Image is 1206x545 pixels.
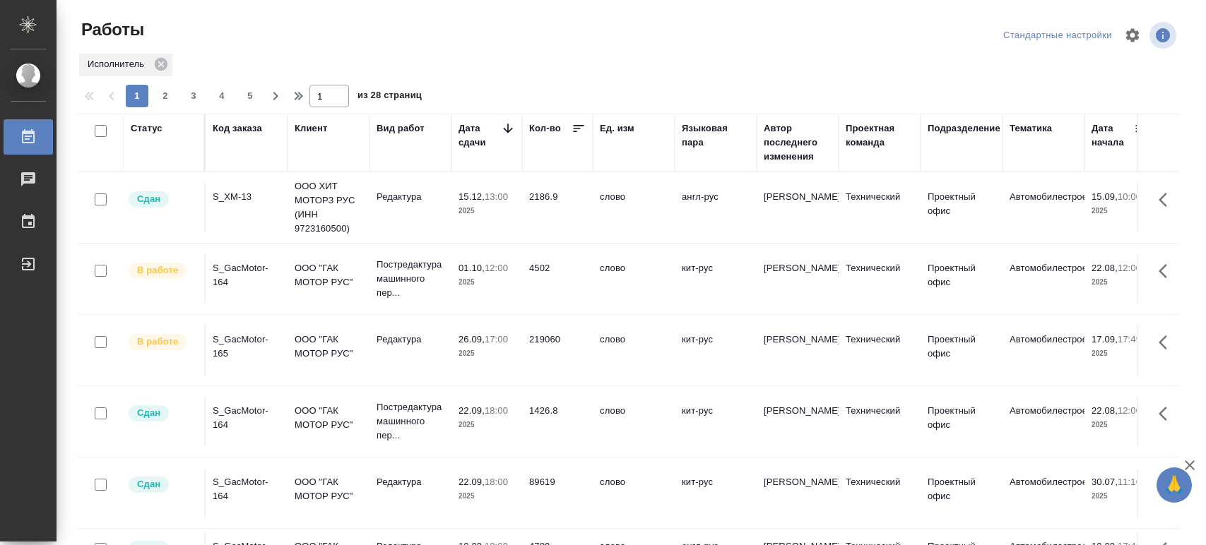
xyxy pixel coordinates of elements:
p: 13:00 [485,191,508,202]
p: Автомобилестроение [1010,404,1077,418]
button: 2 [154,85,177,107]
td: англ-рус [675,183,757,232]
p: 12:00 [1118,263,1141,273]
td: [PERSON_NAME] [757,254,839,304]
p: 30.07, [1092,477,1118,487]
p: В работе [137,263,178,277]
div: Исполнитель выполняет работу [127,333,197,352]
button: 🙏 [1157,467,1192,503]
div: Проектная команда [846,121,914,150]
p: 2025 [459,489,515,503]
p: 12:00 [485,263,508,273]
td: кит-рус [675,397,757,446]
td: кит-рус [675,325,757,375]
p: 17:49 [1118,334,1141,345]
div: S_GacMotor-164 [213,261,280,289]
p: 2025 [1092,204,1148,218]
p: Редактура [377,190,444,204]
button: 4 [211,85,233,107]
p: 2025 [459,347,515,361]
p: 17.09, [1092,334,1118,345]
td: слово [593,397,675,446]
div: Вид работ [377,121,425,136]
div: S_GacMotor-164 [213,475,280,503]
p: ООО "ГАК МОТОР РУС" [295,261,362,289]
td: Технический [839,325,921,375]
button: Здесь прячутся важные кнопки [1150,325,1184,359]
div: Исполнитель выполняет работу [127,261,197,280]
div: Подразделение [928,121,1000,136]
td: кит-рус [675,468,757,517]
td: слово [593,325,675,375]
div: Ед. изм [600,121,634,136]
td: Технический [839,468,921,517]
td: [PERSON_NAME] [757,183,839,232]
td: слово [593,254,675,304]
p: 17:00 [485,334,508,345]
p: ООО ХИТ МОТОРЗ РУС (ИНН 9723160500) [295,179,362,236]
p: 2025 [1092,489,1148,503]
td: Технический [839,183,921,232]
p: ООО "ГАК МОТОР РУС" [295,404,362,432]
td: 1426.8 [522,397,593,446]
p: Редактура [377,333,444,347]
div: Кол-во [529,121,561,136]
td: 4502 [522,254,593,304]
div: Дата начала [1092,121,1134,150]
span: Работы [78,18,144,41]
p: 11:16 [1118,477,1141,487]
p: 22.09, [459,477,485,487]
p: ООО "ГАК МОТОР РУС" [295,333,362,361]
span: 🙏 [1162,470,1186,500]
p: Исполнитель [88,57,149,71]
p: 2025 [459,275,515,289]
td: [PERSON_NAME] [757,325,839,375]
p: В работе [137,335,178,349]
p: 2025 [459,418,515,432]
div: Исполнитель [79,54,172,76]
span: 3 [182,89,205,103]
span: Посмотреть информацию [1149,22,1179,49]
div: Автор последнего изменения [764,121,832,164]
p: Автомобилестроение [1010,333,1077,347]
button: 5 [239,85,261,107]
p: 2025 [1092,275,1148,289]
p: 22.09, [459,405,485,416]
p: 26.09, [459,334,485,345]
p: 2025 [1092,347,1148,361]
td: 219060 [522,325,593,375]
p: 22.08, [1092,405,1118,416]
p: Постредактура машинного пер... [377,400,444,443]
p: 12:00 [1118,405,1141,416]
td: Проектный офис [921,325,1003,375]
p: 18:00 [485,477,508,487]
td: 2186.9 [522,183,593,232]
div: Менеджер проверил работу исполнителя, передает ее на следующий этап [127,404,197,423]
p: 01.10, [459,263,485,273]
div: split button [1000,25,1116,47]
td: Проектный офис [921,254,1003,304]
div: S_XM-13 [213,190,280,204]
p: Сдан [137,477,160,491]
td: Проектный офис [921,183,1003,232]
p: 22.08, [1092,263,1118,273]
p: Автомобилестроение [1010,475,1077,489]
span: Настроить таблицу [1116,18,1149,52]
p: Сдан [137,192,160,206]
div: Менеджер проверил работу исполнителя, передает ее на следующий этап [127,190,197,209]
div: Языковая пара [682,121,750,150]
td: Технический [839,397,921,446]
td: 89619 [522,468,593,517]
td: Технический [839,254,921,304]
td: [PERSON_NAME] [757,397,839,446]
p: 15.12, [459,191,485,202]
button: Здесь прячутся важные кнопки [1150,254,1184,288]
p: Сдан [137,406,160,420]
p: 15.09, [1092,191,1118,202]
p: 18:00 [485,405,508,416]
p: 10:00 [1118,191,1141,202]
div: Дата сдачи [459,121,501,150]
div: S_GacMotor-164 [213,404,280,432]
td: кит-рус [675,254,757,304]
button: Здесь прячутся важные кнопки [1150,183,1184,217]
